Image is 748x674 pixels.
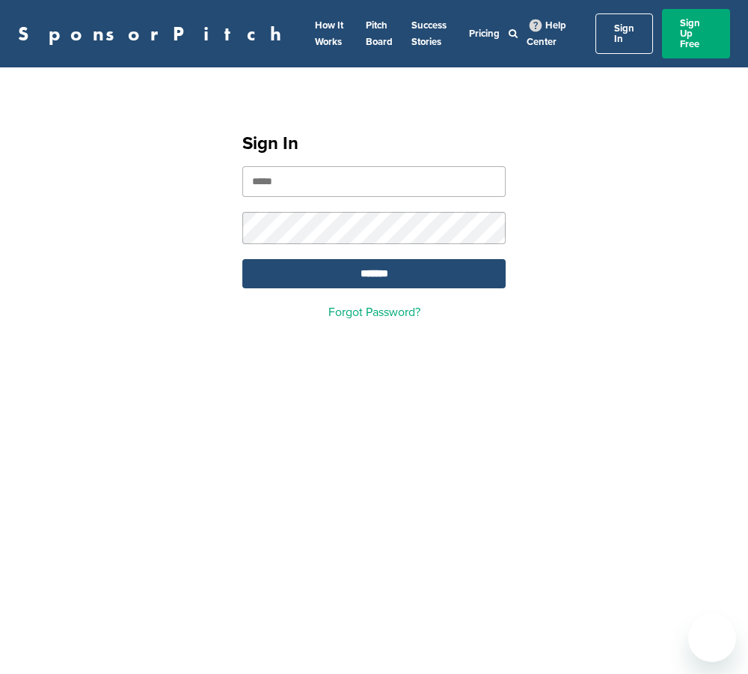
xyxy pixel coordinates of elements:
a: Success Stories [411,19,447,48]
h1: Sign In [242,130,506,157]
a: Help Center [527,16,566,51]
a: Pitch Board [366,19,393,48]
a: Pricing [469,28,500,40]
a: Sign In [595,13,653,54]
a: SponsorPitch [18,24,291,43]
a: How It Works [315,19,343,48]
iframe: Button to launch messaging window [688,614,736,662]
a: Sign Up Free [662,9,730,58]
a: Forgot Password? [328,305,420,320]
